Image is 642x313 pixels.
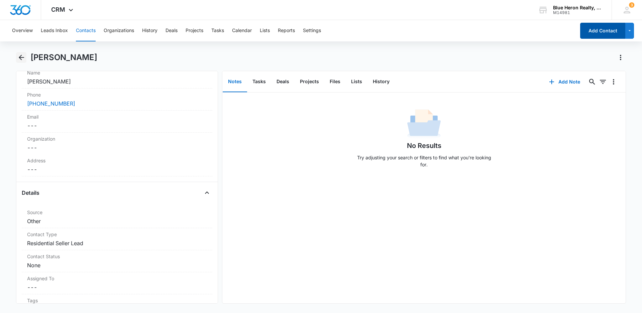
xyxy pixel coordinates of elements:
[27,283,207,291] dd: ---
[22,133,212,154] div: Organization---
[22,89,212,111] div: Phone[PHONE_NUMBER]
[295,71,324,92] button: Projects
[27,239,207,247] dd: Residential Seller Lead
[324,71,346,92] button: Files
[27,69,207,76] label: Name
[30,52,97,62] h1: [PERSON_NAME]
[51,6,65,13] span: CRM
[27,100,75,108] a: [PHONE_NUMBER]
[615,52,626,63] button: Actions
[580,23,625,39] button: Add Contact
[542,74,587,90] button: Add Note
[27,217,207,225] dd: Other
[27,122,207,130] dd: ---
[407,107,441,141] img: No Data
[407,141,441,151] h1: No Results
[629,2,634,8] div: notifications count
[186,20,203,41] button: Projects
[260,20,270,41] button: Lists
[27,91,207,98] label: Phone
[27,77,207,86] dd: [PERSON_NAME]
[346,71,367,92] button: Lists
[211,20,224,41] button: Tasks
[271,71,295,92] button: Deals
[27,275,207,282] label: Assigned To
[27,261,207,269] dd: None
[587,76,598,87] button: Search...
[22,272,212,294] div: Assigned To---
[166,20,178,41] button: Deals
[608,76,619,87] button: Overflow Menu
[41,20,68,41] button: Leads Inbox
[22,111,212,133] div: Email---
[223,71,247,92] button: Notes
[27,135,207,142] label: Organization
[22,189,39,197] h4: Details
[303,20,321,41] button: Settings
[247,71,271,92] button: Tasks
[22,228,212,250] div: Contact TypeResidential Seller Lead
[27,165,207,173] dd: ---
[278,20,295,41] button: Reports
[16,52,26,63] button: Back
[76,20,96,41] button: Contacts
[22,250,212,272] div: Contact StatusNone
[354,154,494,168] p: Try adjusting your search or filters to find what you’re looking for.
[104,20,134,41] button: Organizations
[142,20,157,41] button: History
[22,66,212,89] div: Name[PERSON_NAME]
[22,206,212,228] div: SourceOther
[232,20,252,41] button: Calendar
[553,10,602,15] div: account id
[27,157,207,164] label: Address
[27,297,207,304] label: Tags
[27,253,207,260] label: Contact Status
[27,144,207,152] dd: ---
[629,2,634,8] span: 3
[27,209,207,216] label: Source
[22,154,212,176] div: Address---
[598,76,608,87] button: Filters
[202,187,212,198] button: Close
[367,71,395,92] button: History
[12,20,33,41] button: Overview
[553,5,602,10] div: account name
[27,113,207,120] label: Email
[27,231,207,238] label: Contact Type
